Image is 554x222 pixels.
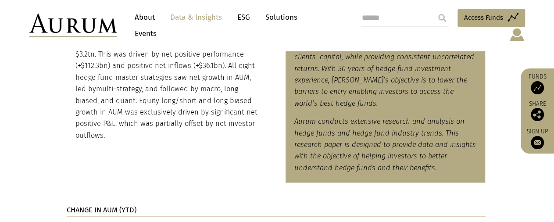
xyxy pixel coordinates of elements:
[531,108,544,121] img: Share this post
[130,9,159,25] a: About
[531,81,544,94] img: Access Funds
[29,14,117,37] img: Aurum
[457,9,525,27] a: Access Funds
[525,101,550,121] div: Share
[166,9,226,25] a: Data & Insights
[233,9,254,25] a: ESG
[261,9,302,25] a: Solutions
[531,136,544,149] img: Sign up to our newsletter
[75,14,258,141] p: Hedge fund assets – as measured by those funds reporting to Aurum’s Hedge Fund Data Engine – have...
[525,73,550,94] a: Funds
[509,27,525,42] img: account-icon.svg
[130,25,157,42] a: Events
[67,206,136,214] strong: CHANGE IN AUM (YTD)
[464,12,503,23] span: Access Funds
[294,117,476,172] em: Aurum conducts extensive research and analysis on hedge funds and hedge fund industry trends. Thi...
[433,9,451,27] input: Submit
[96,85,142,93] span: multi-strategy
[525,128,550,149] a: Sign up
